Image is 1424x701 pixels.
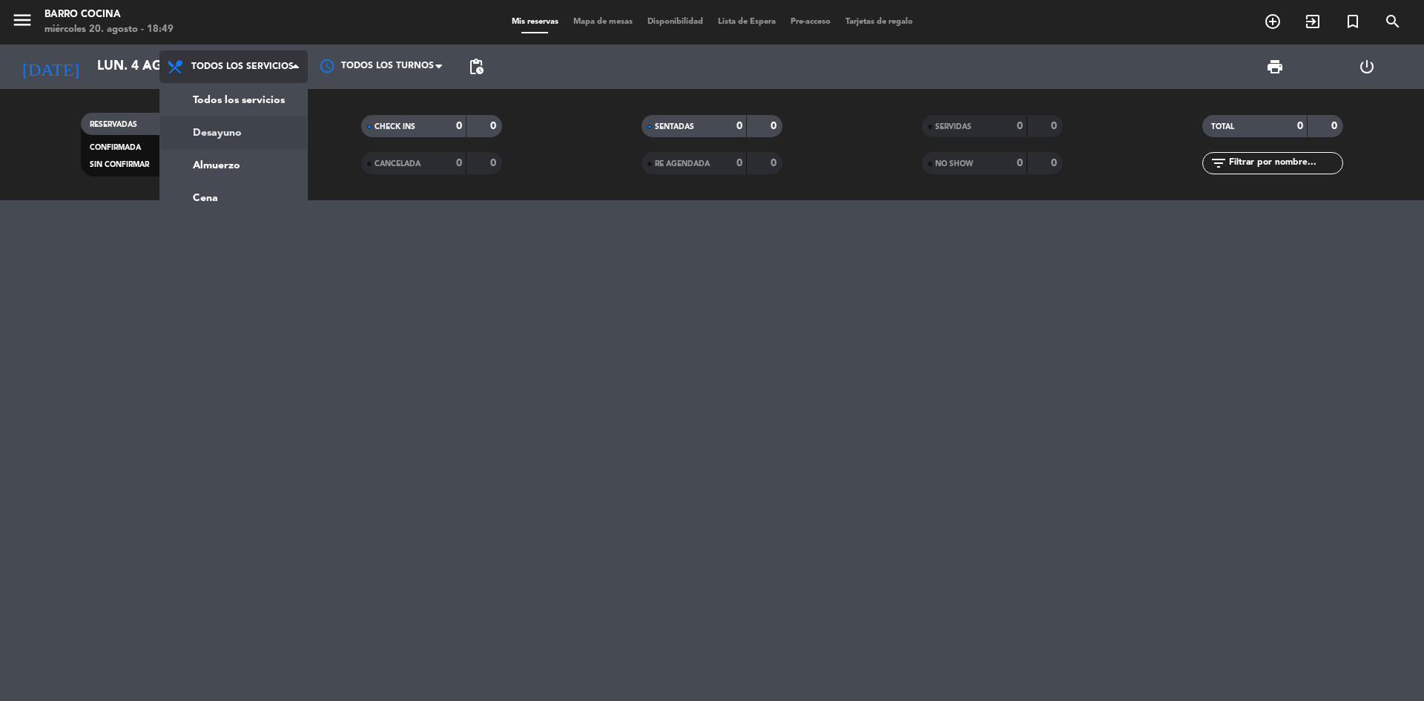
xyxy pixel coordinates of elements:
[375,123,415,131] span: CHECK INS
[771,121,779,131] strong: 0
[1051,158,1060,168] strong: 0
[1211,123,1234,131] span: TOTAL
[467,58,485,76] span: pending_actions
[1304,13,1322,30] i: exit_to_app
[456,158,462,168] strong: 0
[736,121,742,131] strong: 0
[1358,58,1376,76] i: power_settings_new
[838,18,920,26] span: Tarjetas de regalo
[160,84,307,116] a: Todos los servicios
[1384,13,1402,30] i: search
[655,160,710,168] span: RE AGENDADA
[44,7,174,22] div: Barro Cocina
[1266,58,1284,76] span: print
[490,121,499,131] strong: 0
[935,160,973,168] span: NO SHOW
[771,158,779,168] strong: 0
[138,58,156,76] i: arrow_drop_down
[1297,121,1303,131] strong: 0
[1264,13,1282,30] i: add_circle_outline
[504,18,566,26] span: Mis reservas
[1017,121,1023,131] strong: 0
[11,50,90,83] i: [DATE]
[90,161,149,168] span: SIN CONFIRMAR
[160,182,307,214] a: Cena
[191,62,294,72] span: Todos los servicios
[160,149,307,182] a: Almuerzo
[11,9,33,31] i: menu
[655,123,694,131] span: SENTADAS
[711,18,783,26] span: Lista de Espera
[935,123,972,131] span: SERVIDAS
[11,9,33,36] button: menu
[490,158,499,168] strong: 0
[1017,158,1023,168] strong: 0
[1344,13,1362,30] i: turned_in_not
[1321,45,1413,89] div: LOG OUT
[375,160,421,168] span: CANCELADA
[566,18,640,26] span: Mapa de mesas
[1210,154,1227,172] i: filter_list
[456,121,462,131] strong: 0
[783,18,838,26] span: Pre-acceso
[90,121,137,128] span: RESERVADAS
[736,158,742,168] strong: 0
[1051,121,1060,131] strong: 0
[160,116,307,149] a: Desayuno
[640,18,711,26] span: Disponibilidad
[44,22,174,37] div: miércoles 20. agosto - 18:49
[1227,155,1342,171] input: Filtrar por nombre...
[90,144,141,151] span: CONFIRMADA
[1331,121,1340,131] strong: 0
